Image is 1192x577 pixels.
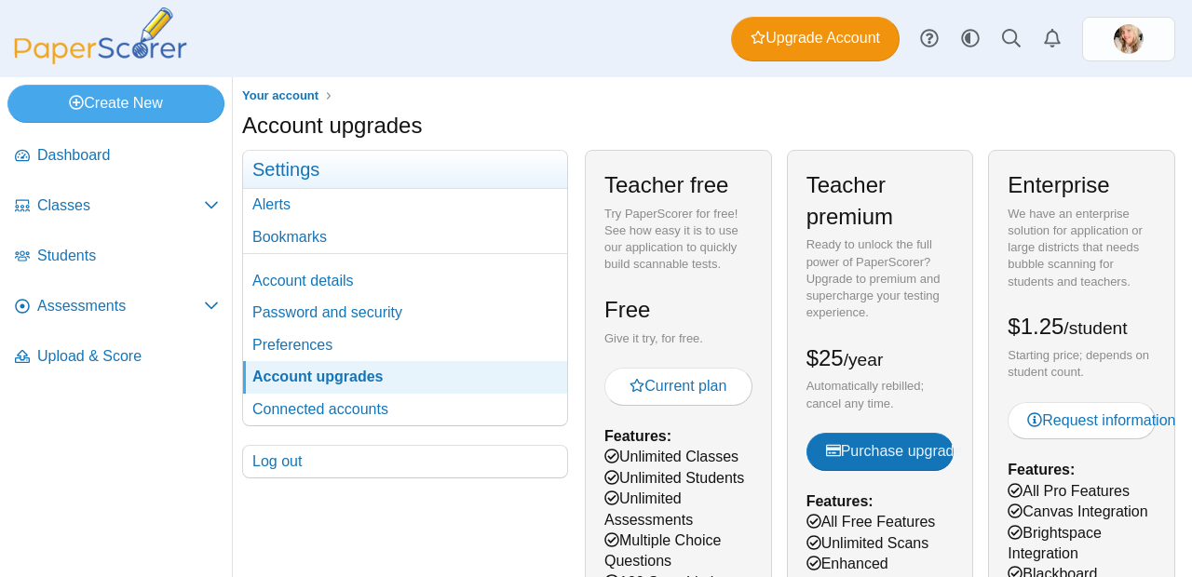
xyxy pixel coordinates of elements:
a: Account details [243,265,567,297]
h2: Teacher premium [806,169,955,232]
a: Alerts [243,189,567,221]
b: Features: [604,428,671,444]
b: Features: [806,493,874,509]
span: Purchase upgrade [826,443,963,459]
a: Password and security [243,297,567,329]
a: Dashboard [7,134,226,179]
a: Upgrade Account [731,17,900,61]
a: Preferences [243,329,567,361]
div: Automatically rebilled; cancel any time. [806,378,955,411]
a: Upload & Score [7,335,226,380]
a: Connected accounts [243,394,567,425]
div: Try PaperScorer for free! See how easy it is to use our application to quickly build scannable te... [604,206,752,274]
a: Request information [1008,402,1156,439]
small: /student [1063,318,1127,338]
button: Purchase upgrade [806,433,955,470]
h2: Teacher free [604,169,728,201]
a: Alerts [1032,19,1073,60]
h1: Account upgrades [242,110,422,141]
img: ps.HV3yfmwQcamTYksb [1114,24,1144,54]
span: Rachelle Friberg [1114,24,1144,54]
h2: Free [604,294,650,326]
span: Current plan [630,378,726,394]
span: Upgrade Account [751,28,880,48]
span: Classes [37,195,204,216]
div: Give it try, for free. [604,330,752,347]
h2: Enterprise [1008,169,1109,201]
a: Create New [7,85,224,122]
a: ps.HV3yfmwQcamTYksb [1082,17,1175,61]
span: Assessments [37,296,204,316]
span: Your account [242,88,318,102]
span: Upload & Score [37,346,219,367]
h2: $1.25 [1008,311,1127,342]
div: We have an enterprise solution for application or large districts that needs bubble scanning for ... [1008,206,1156,290]
div: Ready to unlock the full power of PaperScorer? Upgrade to premium and supercharge your testing ex... [806,236,955,321]
h3: Settings [243,151,567,189]
span: $25 [806,345,884,370]
a: Account upgrades [243,361,567,393]
button: Current plan [604,368,752,405]
span: Dashboard [37,145,219,166]
a: Students [7,235,226,279]
a: Classes [7,184,226,229]
a: Your account [237,85,323,108]
span: Students [37,246,219,266]
a: Bookmarks [243,221,567,253]
a: Log out [243,446,567,477]
span: Request information [1027,412,1175,428]
img: PaperScorer [7,7,194,64]
div: Starting price; depends on student count. [1008,347,1156,381]
b: Features: [1008,462,1075,477]
small: /year [844,350,884,369]
a: PaperScorer [7,51,194,67]
a: Assessments [7,285,226,329]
